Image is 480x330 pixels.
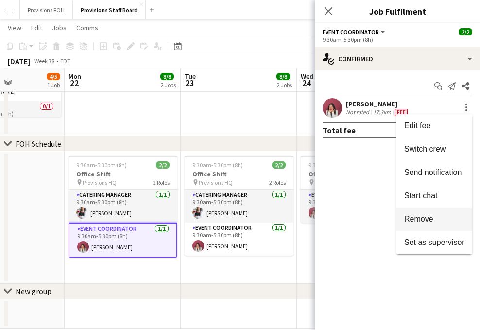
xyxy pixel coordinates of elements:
button: Set as supervisor [396,231,472,254]
span: Set as supervisor [404,238,464,246]
button: Switch crew [396,138,472,161]
span: Edit fee [404,122,430,130]
span: Switch crew [404,145,446,153]
span: Remove [404,215,433,223]
button: Send notification [396,161,472,184]
span: Start chat [404,191,437,200]
button: Remove [396,208,472,231]
button: Start chat [396,184,472,208]
button: Edit fee [396,114,472,138]
span: Send notification [404,168,462,176]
